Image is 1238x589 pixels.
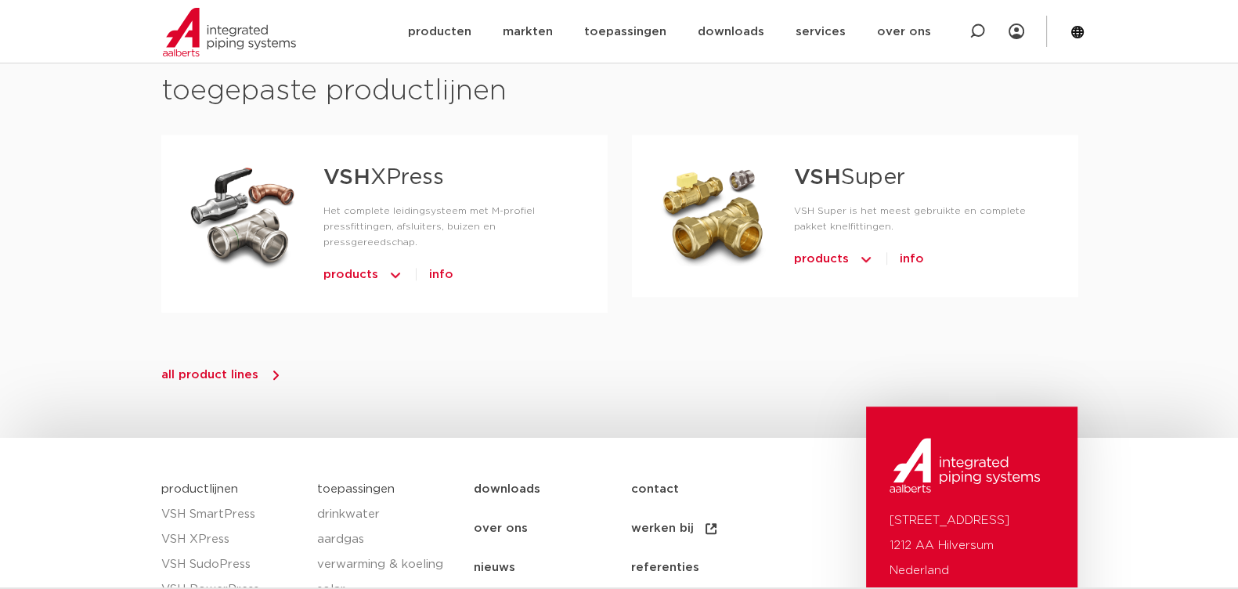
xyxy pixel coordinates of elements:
[323,167,444,189] a: VSHXPress
[631,548,789,587] a: referenties
[795,2,845,62] a: services
[502,2,552,62] a: markten
[161,483,238,495] a: productlijnen
[161,502,302,527] a: VSH SmartPress
[317,483,395,495] a: toepassingen
[631,509,789,548] a: werken bij
[161,552,302,577] a: VSH SudoPress
[323,203,583,250] p: Het complete leidingsysteem met M-profiel pressfittingen, afsluiters, buizen en pressgereedschap.
[794,247,849,272] span: products
[388,262,403,287] img: icon-chevron-up-1.svg
[161,367,283,383] a: all product lines
[583,2,666,62] a: toepassingen
[161,73,1077,110] h2: toegepaste productlijnen
[794,203,1053,234] p: VSH Super is het meest gebruikte en complete pakket knelfittingen.
[317,552,458,577] a: verwarming & koeling
[323,167,370,189] strong: VSH
[474,509,631,548] a: over ons
[161,369,258,381] span: all product lines
[794,167,841,189] strong: VSH
[794,167,905,189] a: VSHSuper
[474,548,631,587] a: nieuws
[697,2,763,62] a: downloads
[317,502,458,527] a: drinkwater
[323,262,378,287] span: products
[161,527,302,552] a: VSH XPress
[429,262,453,287] a: info
[631,470,789,509] a: contact
[407,2,471,62] a: producten
[890,508,1054,584] p: [STREET_ADDRESS] 1212 AA Hilversum Nederland
[317,527,458,552] a: aardgas
[876,2,930,62] a: over ons
[474,470,631,509] a: downloads
[858,247,874,272] img: icon-chevron-up-1.svg
[900,247,924,272] a: info
[407,2,930,62] nav: Menu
